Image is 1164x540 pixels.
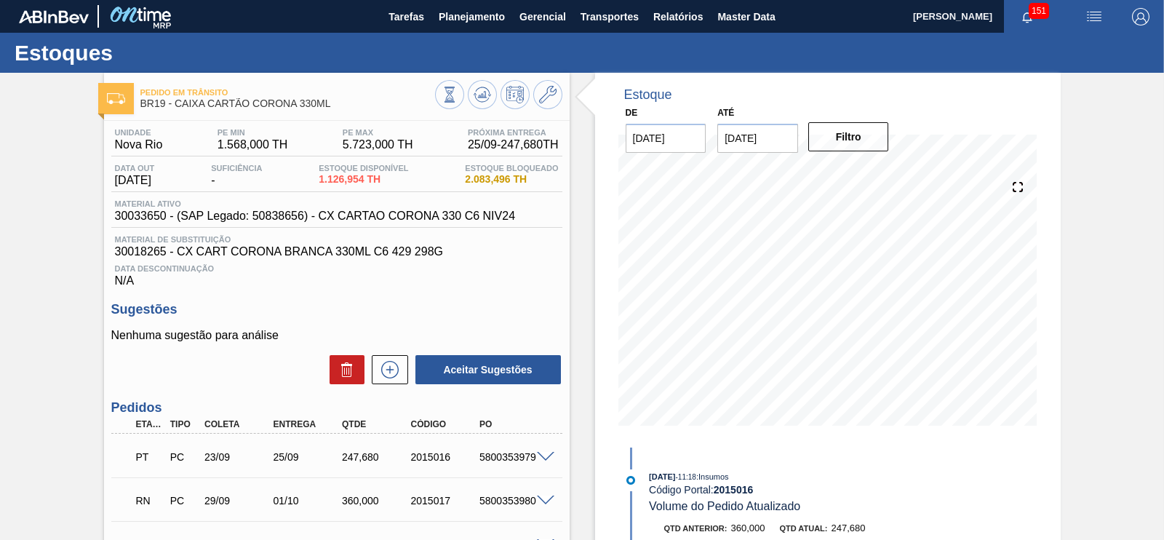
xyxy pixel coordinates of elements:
button: Notificações [1004,7,1051,27]
img: atual [626,476,635,485]
span: Estoque Disponível [319,164,408,172]
span: Estoque Bloqueado [465,164,558,172]
span: [DATE] [115,174,155,187]
div: 5800353980 [476,495,551,507]
span: Volume do Pedido Atualizado [649,500,800,512]
img: Logout [1132,8,1149,25]
span: Transportes [581,8,639,25]
span: Master Data [717,8,775,25]
span: Gerencial [519,8,566,25]
span: BR19 - CAIXA CARTÃO CORONA 330ML [140,98,435,109]
h1: Estoques [15,44,273,61]
h3: Pedidos [111,400,562,416]
img: Ícone [107,93,125,104]
div: Pedido em Trânsito [132,441,167,473]
div: 29/09/2025 [201,495,276,507]
div: 2015017 [407,495,483,507]
div: Nova sugestão [364,355,408,384]
label: De [626,108,638,118]
span: 2.083,496 TH [465,174,558,185]
div: Código Portal: [649,484,994,496]
span: Data out [115,164,155,172]
button: Programar Estoque [501,80,530,109]
div: Aceitar Sugestões [408,354,562,386]
div: Coleta [201,419,276,429]
span: 5.723,000 TH [343,138,413,151]
button: Atualizar Gráfico [468,80,497,109]
div: Excluir Sugestões [322,355,364,384]
div: 25/09/2025 [270,451,346,463]
p: RN [136,495,164,507]
span: 247,680 [831,523,865,533]
div: 2015016 [407,451,483,463]
span: : Insumos [696,472,729,481]
div: Pedido de Compra [167,495,202,507]
img: userActions [1085,8,1103,25]
div: Etapa [132,419,167,429]
span: 360,000 [730,523,765,533]
div: Tipo [167,419,202,429]
p: Nenhuma sugestão para análise [111,329,562,342]
span: Próxima Entrega [468,128,559,137]
img: TNhmsLtSVTkK8tSr43FrP2fwEKptu5GPRR3wAAAABJRU5ErkJggg== [19,10,89,23]
span: Relatórios [653,8,703,25]
p: PT [136,451,164,463]
span: 151 [1029,3,1049,19]
span: 1.126,954 TH [319,174,408,185]
div: Estoque [624,87,672,103]
div: 5800353979 [476,451,551,463]
span: PE MIN [218,128,288,137]
div: 247,680 [338,451,414,463]
div: N/A [111,258,562,287]
label: Até [717,108,734,118]
div: 360,000 [338,495,414,507]
span: Planejamento [439,8,505,25]
span: Tarefas [388,8,424,25]
div: 01/10/2025 [270,495,346,507]
span: Material ativo [115,199,516,208]
span: Suficiência [211,164,262,172]
span: Material de Substituição [115,235,559,244]
div: Pedido de Compra [167,451,202,463]
div: 23/09/2025 [201,451,276,463]
h3: Sugestões [111,302,562,317]
span: 30018265 - CX CART CORONA BRANCA 330ML C6 429 298G [115,245,559,258]
span: Qtd atual: [779,524,827,533]
span: 30033650 - (SAP Legado: 50838656) - CX CARTAO CORONA 330 C6 NIV24 [115,210,516,223]
span: Pedido em Trânsito [140,88,435,97]
div: - [207,164,266,187]
div: Em renegociação [132,485,167,517]
span: Unidade [115,128,163,137]
button: Visão Geral dos Estoques [435,80,464,109]
div: Qtde [338,419,414,429]
button: Aceitar Sugestões [415,355,561,384]
button: Filtro [808,122,889,151]
input: dd/mm/yyyy [626,124,706,153]
div: Entrega [270,419,346,429]
input: dd/mm/yyyy [717,124,798,153]
span: 1.568,000 TH [218,138,288,151]
span: [DATE] [649,472,675,481]
span: 25/09 - 247,680 TH [468,138,559,151]
span: Qtd anterior: [664,524,727,533]
strong: 2015016 [714,484,754,496]
button: Ir ao Master Data / Geral [533,80,562,109]
div: Código [407,419,483,429]
span: - 11:18 [676,473,696,481]
span: PE MAX [343,128,413,137]
span: Data Descontinuação [115,264,559,273]
span: Nova Rio [115,138,163,151]
div: PO [476,419,551,429]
